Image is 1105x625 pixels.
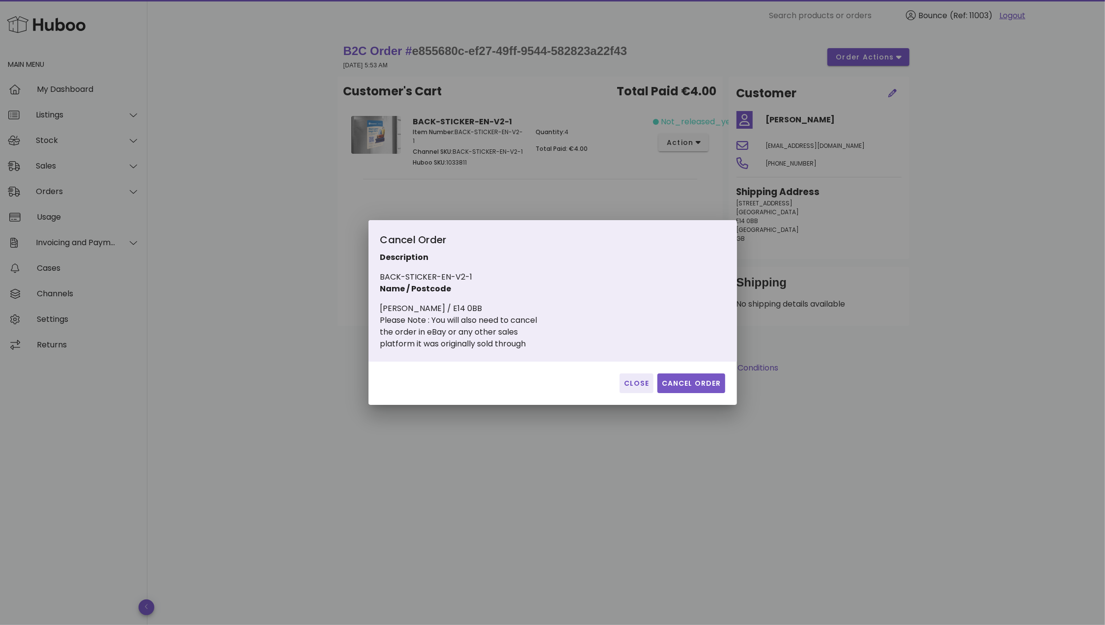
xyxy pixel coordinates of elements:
div: BACK-STICKER-EN-V2-1 [PERSON_NAME] / E14 0BB [380,232,601,350]
div: Please Note : You will also need to cancel the order in eBay or any other sales platform it was o... [380,314,601,350]
p: Description [380,252,601,263]
span: Cancel Order [661,378,721,389]
button: Close [620,373,653,393]
p: Name / Postcode [380,283,601,295]
div: Cancel Order [380,232,601,252]
span: Close [623,378,650,389]
button: Cancel Order [657,373,725,393]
